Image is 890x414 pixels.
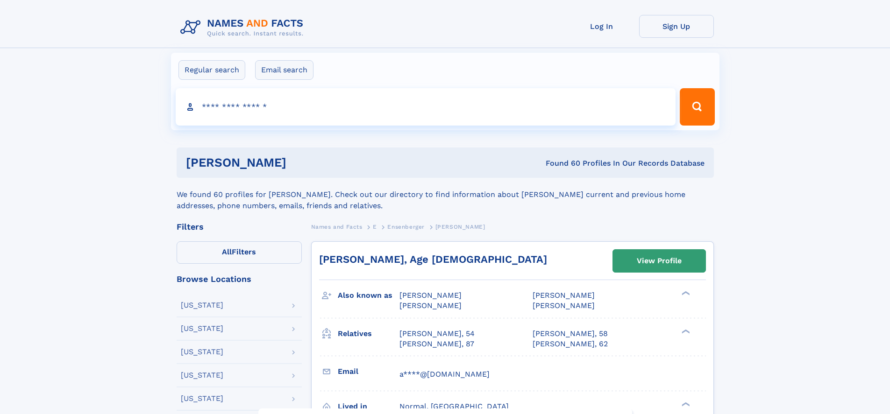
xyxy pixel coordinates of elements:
[181,348,223,356] div: [US_STATE]
[564,15,639,38] a: Log In
[176,88,676,126] input: search input
[186,157,416,168] h1: [PERSON_NAME]
[613,250,705,272] a: View Profile
[680,88,714,126] button: Search Button
[387,221,425,232] a: Ensenberger
[177,15,311,40] img: Logo Names and Facts
[639,15,714,38] a: Sign Up
[222,247,232,256] span: All
[177,223,302,231] div: Filters
[255,60,313,80] label: Email search
[178,60,245,80] label: Regular search
[177,241,302,264] label: Filters
[387,224,425,230] span: Ensenberger
[181,325,223,332] div: [US_STATE]
[399,291,462,300] span: [PERSON_NAME]
[679,290,691,296] div: ❯
[416,158,705,168] div: Found 60 Profiles In Our Records Database
[533,339,608,349] a: [PERSON_NAME], 62
[399,402,509,411] span: Normal, [GEOGRAPHIC_DATA]
[181,302,223,309] div: [US_STATE]
[679,328,691,334] div: ❯
[181,395,223,402] div: [US_STATE]
[338,326,399,342] h3: Relatives
[177,178,714,211] div: We found 60 profiles for [PERSON_NAME]. Check out our directory to find information about [PERSON...
[311,221,363,232] a: Names and Facts
[399,339,474,349] a: [PERSON_NAME], 87
[338,364,399,379] h3: Email
[637,250,682,272] div: View Profile
[373,224,377,230] span: E
[533,301,595,310] span: [PERSON_NAME]
[399,301,462,310] span: [PERSON_NAME]
[533,291,595,300] span: [PERSON_NAME]
[319,253,547,265] a: [PERSON_NAME], Age [DEMOGRAPHIC_DATA]
[399,329,475,339] a: [PERSON_NAME], 54
[373,221,377,232] a: E
[181,372,223,379] div: [US_STATE]
[533,329,608,339] a: [PERSON_NAME], 58
[338,288,399,303] h3: Also known as
[435,224,485,230] span: [PERSON_NAME]
[177,275,302,283] div: Browse Locations
[679,401,691,407] div: ❯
